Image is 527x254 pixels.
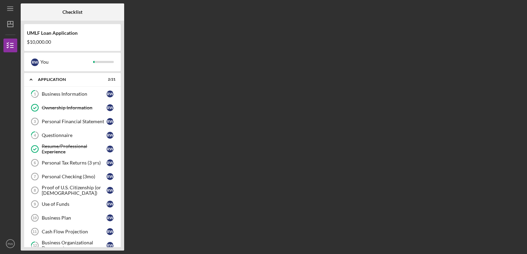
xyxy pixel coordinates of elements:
div: You [40,56,93,68]
a: Resume/Professional ExperienceRW [28,142,117,156]
div: R W [107,214,113,221]
tspan: 6 [34,161,36,165]
div: R W [107,173,113,180]
div: Personal Financial Statement [42,119,107,124]
a: 1Business InformationRW [28,87,117,101]
tspan: 4 [34,133,36,138]
text: RW [8,242,13,246]
tspan: 9 [34,202,36,206]
div: Business Information [42,91,107,97]
a: 12Business Organizational DocumentsRW [28,239,117,252]
div: Use of Funds [42,201,107,207]
tspan: 8 [34,188,36,192]
a: 10Business PlanRW [28,211,117,225]
div: R W [107,132,113,139]
a: 9Use of FundsRW [28,197,117,211]
tspan: 10 [32,216,37,220]
a: 6Personal Tax Returns (3 yrs)RW [28,156,117,170]
div: R W [107,201,113,208]
div: R W [107,242,113,249]
a: 4QuestionnaireRW [28,128,117,142]
div: R W [107,159,113,166]
div: R W [107,228,113,235]
tspan: 7 [34,174,36,179]
a: 7Personal Checking (3mo)RW [28,170,117,183]
tspan: 12 [33,243,37,248]
tspan: 3 [34,119,36,124]
div: R W [31,59,39,66]
div: R W [107,104,113,111]
div: Questionnaire [42,133,107,138]
a: 8Proof of U.S. Citizenship (or [DEMOGRAPHIC_DATA])RW [28,183,117,197]
div: $10,000.00 [27,39,118,45]
div: Ownership Information [42,105,107,110]
div: Personal Checking (3mo) [42,174,107,179]
a: 3Personal Financial StatementRW [28,115,117,128]
div: Proof of U.S. Citizenship (or [DEMOGRAPHIC_DATA]) [42,185,107,196]
div: R W [107,91,113,97]
div: R W [107,118,113,125]
div: Resume/Professional Experience [42,144,107,155]
button: RW [3,237,17,251]
div: UMLF Loan Application [27,30,118,36]
div: 2 / 21 [103,77,116,82]
div: Application [38,77,98,82]
a: 11Cash Flow ProjectionRW [28,225,117,239]
div: R W [107,187,113,194]
tspan: 11 [32,230,37,234]
div: R W [107,146,113,152]
a: Ownership InformationRW [28,101,117,115]
div: Personal Tax Returns (3 yrs) [42,160,107,166]
tspan: 1 [34,92,36,96]
div: Business Plan [42,215,107,221]
div: Cash Flow Projection [42,229,107,234]
b: Checklist [62,9,82,15]
div: Business Organizational Documents [42,240,107,251]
